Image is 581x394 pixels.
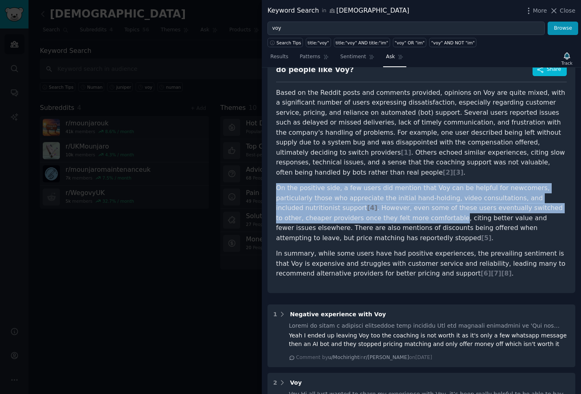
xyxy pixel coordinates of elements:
span: in [322,7,326,15]
span: [ 5 ] [481,234,491,242]
span: Sentiment [340,53,366,61]
button: Search Tips [267,38,303,47]
span: Share [547,66,561,73]
span: Close [560,7,575,15]
a: "voy" AND NOT "im" [429,38,476,47]
a: "voy" OR "im" [393,38,427,47]
div: Loremi do sitam c adipisci elitseddoe temp incididu Utl etd magnaali enimadmini ve 'Qui nos exerc... [289,322,570,330]
input: Try a keyword related to your business [267,22,545,35]
span: Patterns [300,53,320,61]
a: Sentiment [338,50,377,67]
div: "voy" OR "im" [395,40,425,46]
a: title:"voy" [306,38,331,47]
div: title:"voy" AND title:"im" [335,40,388,46]
span: More [533,7,547,15]
button: Browse [548,22,578,35]
div: Yeah I ended up leaving Voy too the coaching is not worth it as it's only a few whatsapp message ... [289,331,570,348]
div: do people like Voy? [276,65,354,75]
div: title:"voy" [308,40,329,46]
span: Negative experience with Voy [290,311,386,317]
a: Patterns [297,50,331,67]
div: "voy" AND NOT "im" [431,40,475,46]
div: 2 [273,379,277,387]
span: [ 6 ] [480,269,491,277]
button: Track [559,50,575,67]
span: Search Tips [276,40,301,46]
p: On the positive side, a few users did mention that Voy can be helpful for newcomers, particularly... [276,183,567,243]
button: Share [533,63,567,76]
div: Keyword Search [DEMOGRAPHIC_DATA] [267,6,409,16]
a: Results [267,50,291,67]
a: title:"voy" AND title:"im" [334,38,390,47]
a: Ask [383,50,406,67]
span: [ 8 ] [501,269,511,277]
span: Results [270,53,288,61]
span: r/[PERSON_NAME] [364,355,409,360]
span: [ 4 ] [367,204,377,212]
span: Voy [290,379,302,386]
span: [ 7 ] [491,269,501,277]
p: In summary, while some users have had positive experiences, the prevailing sentiment is that Voy ... [276,249,567,279]
button: More [524,7,547,15]
span: Ask [386,53,395,61]
span: [ 2 ] [443,169,453,176]
div: Track [561,60,572,66]
span: [ 1 ] [401,149,411,156]
p: Based on the Reddit posts and comments provided, opinions on Voy are quite mixed, with a signific... [276,88,567,178]
span: [ 3 ] [453,169,463,176]
div: 1 [273,310,277,319]
button: Close [550,7,575,15]
div: Comment by in on [DATE] [296,354,432,361]
span: u/Mochiright [328,355,360,360]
